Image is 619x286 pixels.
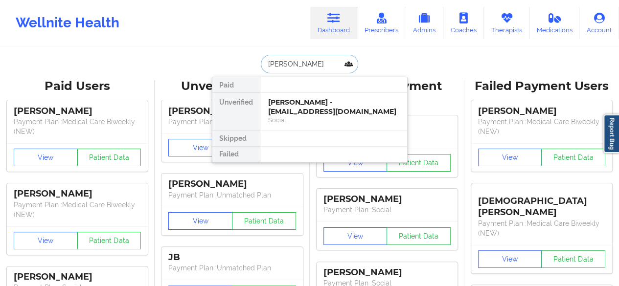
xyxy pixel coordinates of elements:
[323,205,451,215] p: Payment Plan : Social
[168,106,296,117] div: [PERSON_NAME]
[387,154,451,172] button: Patient Data
[212,131,260,147] div: Skipped
[443,7,484,39] a: Coaches
[14,106,141,117] div: [PERSON_NAME]
[77,149,141,166] button: Patient Data
[323,154,388,172] button: View
[212,77,260,93] div: Paid
[484,7,529,39] a: Therapists
[14,188,141,199] div: [PERSON_NAME]
[603,114,619,153] a: Report Bug
[357,7,406,39] a: Prescribers
[168,212,232,230] button: View
[471,79,612,94] div: Failed Payment Users
[323,227,388,245] button: View
[387,227,451,245] button: Patient Data
[14,232,78,249] button: View
[14,149,78,166] button: View
[478,149,542,166] button: View
[541,250,605,268] button: Patient Data
[212,93,260,131] div: Unverified
[14,117,141,136] p: Payment Plan : Medical Care Biweekly (NEW)
[232,212,296,230] button: Patient Data
[268,98,399,116] div: [PERSON_NAME] - [EMAIL_ADDRESS][DOMAIN_NAME]
[168,190,296,200] p: Payment Plan : Unmatched Plan
[168,117,296,127] p: Payment Plan : Unmatched Plan
[323,267,451,278] div: [PERSON_NAME]
[541,149,605,166] button: Patient Data
[168,178,296,190] div: [PERSON_NAME]
[478,250,542,268] button: View
[77,232,141,249] button: Patient Data
[405,7,443,39] a: Admins
[478,117,605,136] p: Payment Plan : Medical Care Biweekly (NEW)
[310,7,357,39] a: Dashboard
[478,219,605,238] p: Payment Plan : Medical Care Biweekly (NEW)
[7,79,148,94] div: Paid Users
[478,188,605,218] div: [DEMOGRAPHIC_DATA][PERSON_NAME]
[268,116,399,124] div: Social
[168,252,296,263] div: JB
[323,194,451,205] div: [PERSON_NAME]
[579,7,619,39] a: Account
[168,263,296,273] p: Payment Plan : Unmatched Plan
[212,147,260,162] div: Failed
[529,7,580,39] a: Medications
[14,200,141,220] p: Payment Plan : Medical Care Biweekly (NEW)
[14,271,141,283] div: [PERSON_NAME]
[161,79,302,94] div: Unverified Users
[478,106,605,117] div: [PERSON_NAME]
[168,139,232,156] button: View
